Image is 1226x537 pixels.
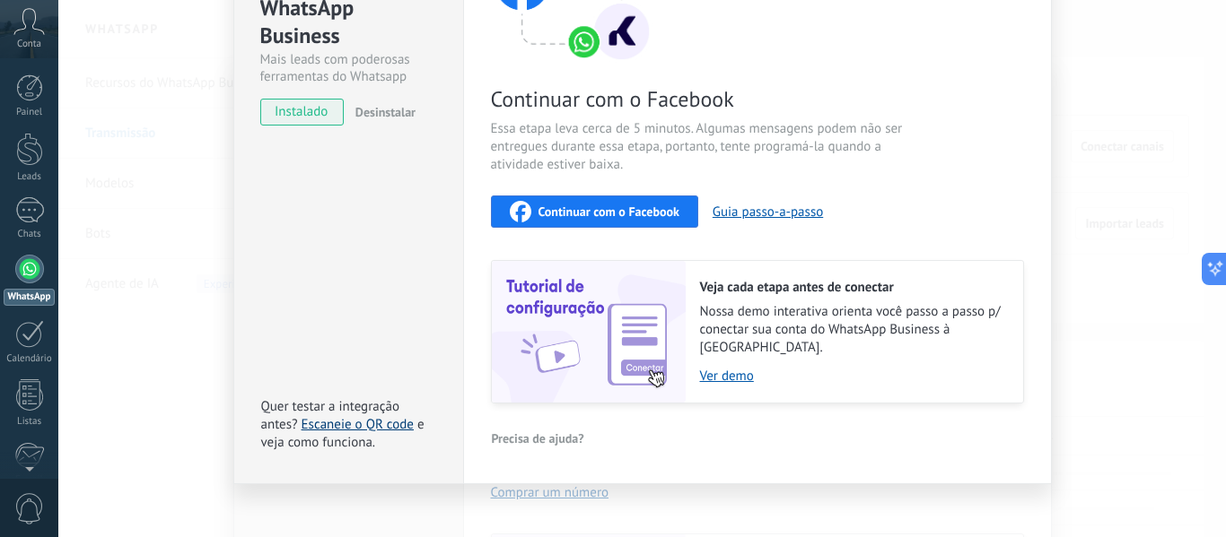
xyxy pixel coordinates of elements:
span: Essa etapa leva cerca de 5 minutos. Algumas mensagens podem não ser entregues durante essa etapa,... [491,120,918,174]
span: Continuar com o Facebook [539,205,679,218]
div: Painel [4,107,56,118]
span: Conta [17,39,41,50]
span: Precisa de ajuda? [492,432,584,445]
span: Quer testar a integração antes? [261,398,399,433]
h2: Veja cada etapa antes de conectar [700,279,1005,296]
span: e veja como funciona. [261,416,425,451]
div: WhatsApp [4,289,55,306]
a: Escaneie o QR code [302,416,414,433]
a: Ver demo [700,368,1005,385]
span: Nossa demo interativa orienta você passo a passo p/ conectar sua conta do WhatsApp Business à [GE... [700,303,1005,357]
button: Precisa de ajuda? [491,425,585,452]
span: instalado [261,99,343,126]
div: Calendário [4,353,56,365]
button: Continuar com o Facebook [491,195,698,228]
span: Desinstalar [355,104,416,120]
div: Mais leads com poderosas ferramentas do Whatsapp [260,51,437,85]
span: Continuar com o Facebook [491,85,918,113]
div: Leads [4,171,56,183]
button: Guia passo-a-passo [713,204,823,221]
div: Listas [4,416,56,428]
button: Desinstalar [348,99,416,126]
div: Chats [4,229,56,240]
